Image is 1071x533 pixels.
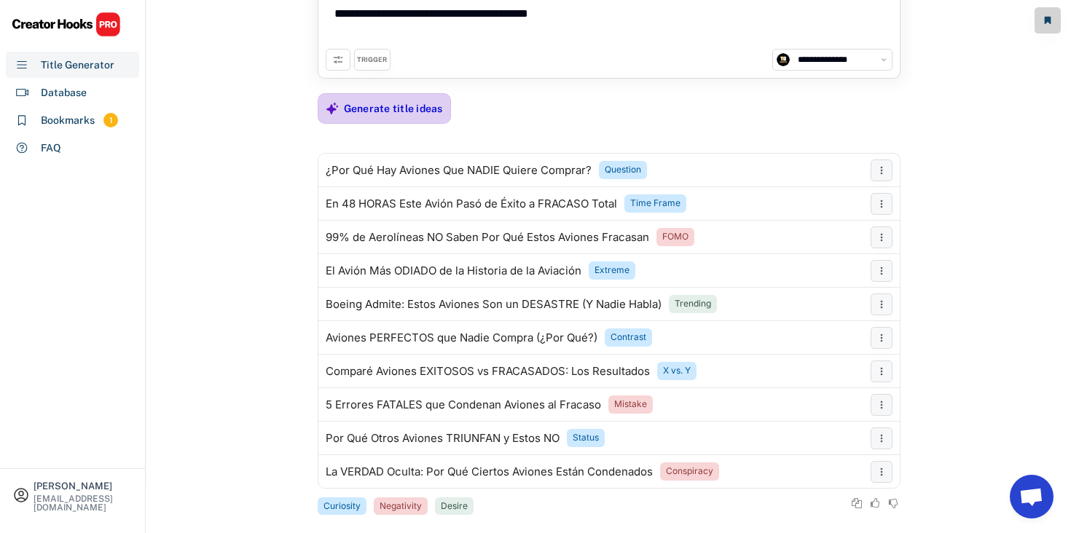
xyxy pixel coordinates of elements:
div: En 48 HORAS Este Avión Pasó de Éxito a FRACASO Total [326,198,617,210]
div: Time Frame [630,197,680,210]
div: Comparé Aviones EXITOSOS vs FRACASADOS: Los Resultados [326,366,650,377]
div: [PERSON_NAME] [34,481,133,491]
div: Question [605,164,641,176]
div: 99% de Aerolíneas NO Saben Por Qué Estos Aviones Fracasan [326,232,649,243]
div: Boeing Admite: Estos Aviones Son un DESASTRE (Y Nadie Habla) [326,299,662,310]
a: Chat abierto [1010,475,1054,518]
div: 5 Errores FATALES que Condenan Aviones al Fracaso [326,399,601,411]
div: FOMO [662,231,688,243]
div: Generate title ideas [344,102,443,115]
div: Status [573,432,599,444]
div: Extreme [595,264,629,277]
div: Database [41,85,87,100]
div: Aviones PERFECTOS que Nadie Compra (¿Por Qué?) [326,332,597,344]
img: channels4_profile.jpg [777,53,790,66]
div: Contrast [611,331,646,344]
div: El Avión Más ODIADO de la Historia de la Aviación [326,265,581,277]
div: FAQ [41,141,61,156]
div: Curiosity [323,500,361,513]
div: Negativity [380,500,422,513]
div: ¿Por Qué Hay Aviones Que NADIE Quiere Comprar? [326,165,592,176]
div: La VERDAD Oculta: Por Qué Ciertos Aviones Están Condenados [326,466,653,478]
div: Bookmarks [41,113,95,128]
div: Conspiracy [666,465,713,478]
div: Trending [675,298,711,310]
div: Mistake [614,398,647,411]
div: TRIGGER [357,55,387,65]
div: 1 [103,114,118,127]
div: Desire [441,500,468,513]
div: Por Qué Otros Aviones TRIUNFAN y Estos NO [326,433,560,444]
div: Title Generator [41,58,114,73]
div: X vs. Y [663,365,691,377]
img: CHPRO%20Logo.svg [12,12,121,37]
div: [EMAIL_ADDRESS][DOMAIN_NAME] [34,494,133,512]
